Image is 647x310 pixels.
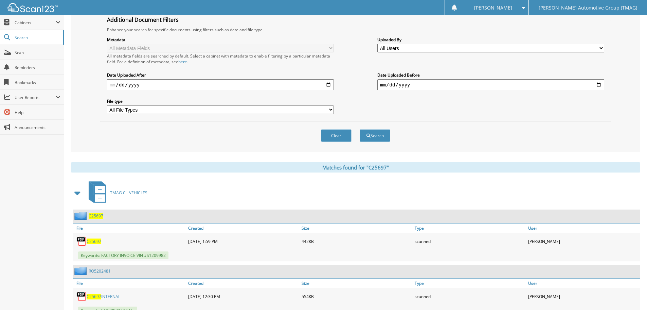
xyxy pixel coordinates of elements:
[15,95,56,100] span: User Reports
[186,279,300,288] a: Created
[613,277,647,310] iframe: Chat Widget
[107,79,334,90] input: start
[15,125,60,130] span: Announcements
[413,290,526,303] div: scanned
[15,65,60,70] span: Reminders
[104,16,182,23] legend: Additional Document Filters
[300,290,413,303] div: 554KB
[413,234,526,248] div: scanned
[89,268,111,274] a: RO5202481
[186,290,300,303] div: [DATE] 12:30 PM
[186,224,300,233] a: Created
[413,224,526,233] a: Type
[85,179,147,206] a: TMAG C - VEHICLES
[7,3,58,12] img: scan123-logo-white.svg
[110,190,147,196] span: TMAG C - VEHICLES
[526,290,640,303] div: [PERSON_NAME]
[87,239,101,244] a: C25697
[526,224,640,233] a: User
[15,20,56,26] span: Cabinets
[76,236,87,246] img: PDF.png
[300,279,413,288] a: Size
[377,79,604,90] input: end
[76,291,87,301] img: PDF.png
[539,6,637,10] span: [PERSON_NAME] Automotive Group (TMAG)
[71,162,640,173] div: Matches found for "C25697"
[15,35,59,40] span: Search
[300,234,413,248] div: 442KB
[526,279,640,288] a: User
[74,267,89,275] img: folder2.png
[107,72,334,78] label: Date Uploaded After
[321,129,352,142] button: Clear
[107,37,334,43] label: Metadata
[186,234,300,248] div: [DATE] 1:59 PM
[360,129,390,142] button: Search
[15,80,60,85] span: Bookmarks
[15,50,60,55] span: Scan
[78,251,168,259] span: Keywords: FACTORY INVOICE VIN #S1209982
[73,224,186,233] a: File
[107,53,334,65] div: All metadata fields are searched by default. Select a cabinet with metadata to enable filtering b...
[87,294,101,299] span: C25697
[178,59,187,65] a: here
[413,279,526,288] a: Type
[74,212,89,220] img: folder2.png
[73,279,186,288] a: File
[15,110,60,115] span: Help
[377,72,604,78] label: Date Uploaded Before
[107,98,334,104] label: File type
[89,213,103,219] a: C25697
[377,37,604,43] label: Uploaded By
[526,234,640,248] div: [PERSON_NAME]
[300,224,413,233] a: Size
[474,6,512,10] span: [PERSON_NAME]
[87,294,120,299] a: C25697INTERNAL
[104,27,608,33] div: Enhance your search for specific documents using filters such as date and file type.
